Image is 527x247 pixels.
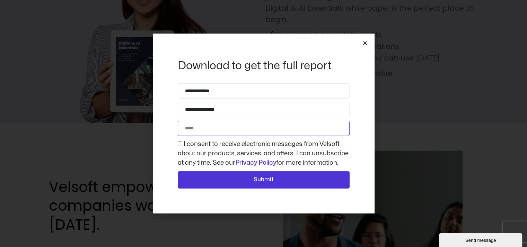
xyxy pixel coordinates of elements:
[439,232,524,247] iframe: chat widget
[254,175,274,184] span: Submit
[178,141,349,166] label: I consent to receive electronic messages from Velsoft about our products, services, and offers. I...
[362,40,368,46] a: Close
[235,160,276,166] a: Privacy Policy
[178,58,350,73] h2: Download to get the full report
[178,171,350,189] button: Submit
